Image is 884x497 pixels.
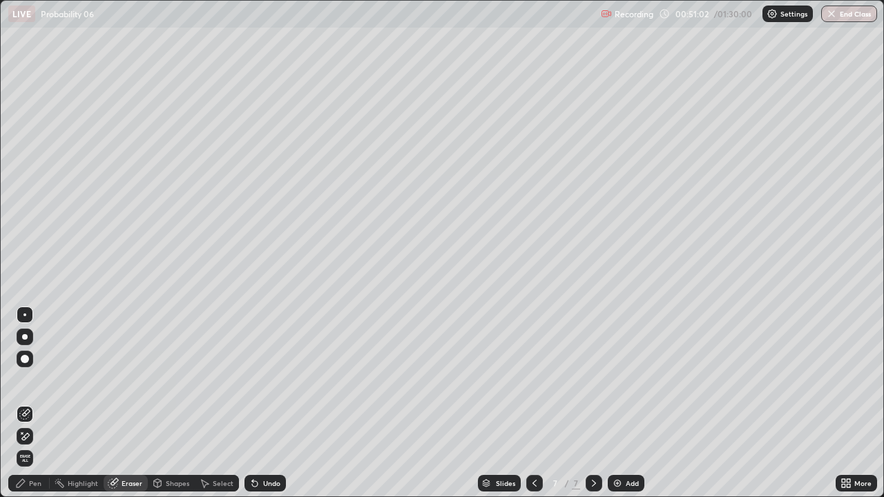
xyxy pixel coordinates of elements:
p: Recording [615,9,653,19]
p: Probability 06 [41,8,94,19]
img: recording.375f2c34.svg [601,8,612,19]
p: LIVE [12,8,31,19]
div: Eraser [122,480,142,487]
div: Highlight [68,480,98,487]
div: 7 [572,477,580,489]
div: 7 [548,479,562,487]
div: Pen [29,480,41,487]
div: Add [626,480,639,487]
img: class-settings-icons [767,8,778,19]
p: Settings [780,10,807,17]
button: End Class [821,6,877,22]
div: Undo [263,480,280,487]
div: Select [213,480,233,487]
div: Slides [496,480,515,487]
img: add-slide-button [612,478,623,489]
div: / [565,479,569,487]
img: end-class-cross [826,8,837,19]
div: Shapes [166,480,189,487]
div: More [854,480,872,487]
span: Erase all [17,454,32,462]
